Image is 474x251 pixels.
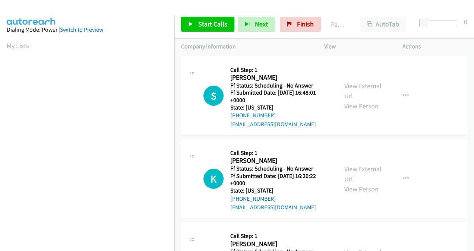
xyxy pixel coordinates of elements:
[402,42,467,51] p: Actions
[203,169,224,189] h1: K
[464,17,467,27] div: 0
[230,149,331,157] h5: Call Step: 1
[238,17,275,32] button: Next
[7,25,168,34] div: Dialing Mode: Power |
[230,156,328,165] h2: [PERSON_NAME]
[230,73,328,82] h2: [PERSON_NAME]
[181,42,311,51] p: Company Information
[360,17,406,32] button: AutoTab
[280,17,321,32] a: Finish
[181,17,234,32] a: Start Calls
[230,187,331,194] h5: State: [US_STATE]
[60,26,103,33] a: Switch to Preview
[331,19,347,29] p: Paused
[230,82,331,89] h5: Ff Status: Scheduling - No Answer
[230,240,328,248] h2: [PERSON_NAME]
[255,20,268,28] span: Next
[230,165,331,172] h5: Ff Status: Scheduling - No Answer
[344,185,379,193] a: View Person
[230,66,331,74] h5: Call Step: 1
[230,204,316,211] a: [EMAIL_ADDRESS][DOMAIN_NAME]
[230,195,276,202] a: [PHONE_NUMBER]
[203,86,224,106] h1: S
[344,165,382,183] a: View External Url
[198,20,227,28] span: Start Calls
[344,102,379,110] a: View Person
[7,41,29,50] a: My Lists
[230,121,316,128] a: [EMAIL_ADDRESS][DOMAIN_NAME]
[230,112,276,119] a: [PHONE_NUMBER]
[230,172,331,187] h5: Ff Submitted Date: [DATE] 16:20:22 +0000
[344,82,382,100] a: View External Url
[297,20,314,28] span: Finish
[230,89,331,104] h5: Ff Submitted Date: [DATE] 16:48:01 +0000
[230,104,331,111] h5: State: [US_STATE]
[324,42,389,51] p: View
[230,232,331,240] h5: Call Step: 1
[203,86,224,106] div: The call is yet to be attempted
[423,20,457,26] div: Delay between calls (in seconds)
[203,169,224,189] div: The call is yet to be attempted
